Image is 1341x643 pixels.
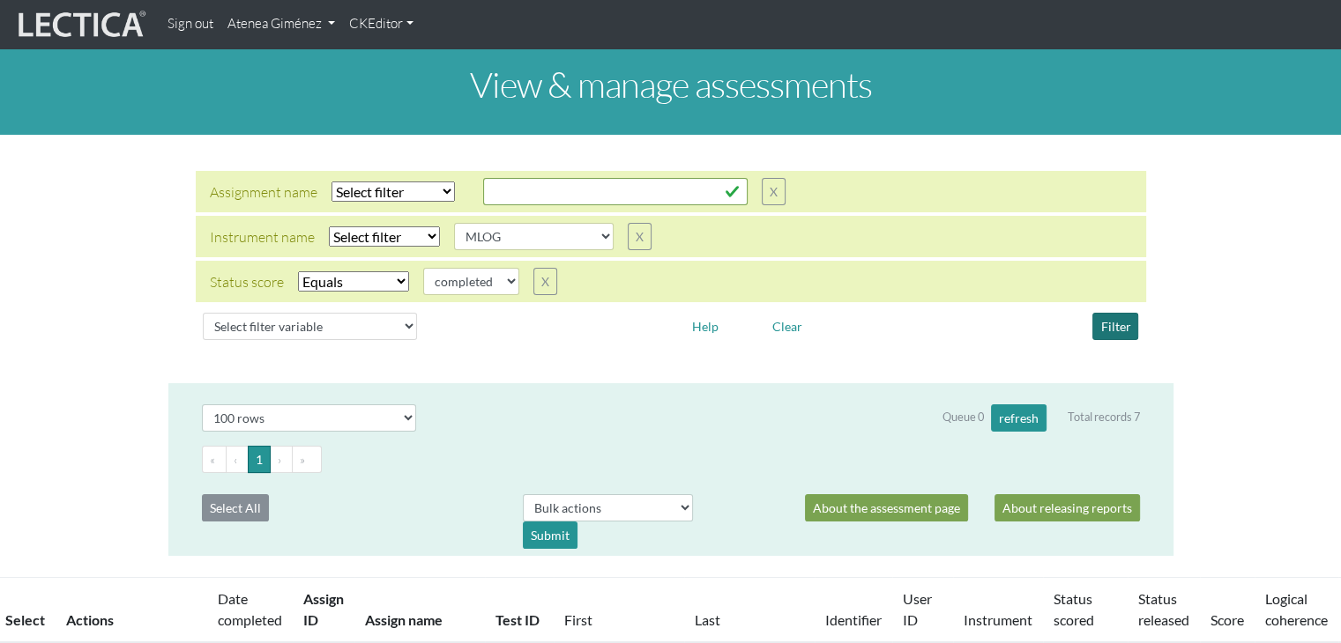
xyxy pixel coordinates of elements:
[220,7,342,41] a: Atenea Giménez
[14,8,146,41] img: lecticalive
[805,494,968,521] a: About the assessment page
[764,313,809,340] button: Clear
[995,494,1140,521] a: About releasing reports
[523,521,577,549] div: Submit
[825,611,882,628] a: Identifier
[218,590,282,628] a: Date completed
[210,181,317,203] div: Assignment name
[210,226,315,248] div: Instrument name
[684,316,726,333] a: Help
[1054,590,1094,628] a: Status scored
[210,271,284,292] div: Status score
[991,404,1047,432] button: refresh
[628,223,652,250] button: X
[485,578,554,643] th: Test ID
[1265,590,1328,628] a: Logical coherence
[533,268,557,295] button: X
[56,578,207,643] th: Actions
[342,7,421,41] a: CKEditor
[1092,313,1138,340] button: Filter
[160,7,220,41] a: Sign out
[202,494,269,521] button: Select All
[293,578,354,643] th: Assign ID
[762,178,786,205] button: X
[248,446,271,473] button: Go to page 1
[684,313,726,340] button: Help
[903,590,932,628] a: User ID
[202,446,1140,473] ul: Pagination
[1138,590,1189,628] a: Status released
[964,611,1032,628] a: Instrument
[564,611,592,628] a: First
[1211,611,1244,628] a: Score
[695,611,720,628] a: Last
[942,404,1140,432] div: Queue 0 Total records 7
[354,578,485,643] th: Assign name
